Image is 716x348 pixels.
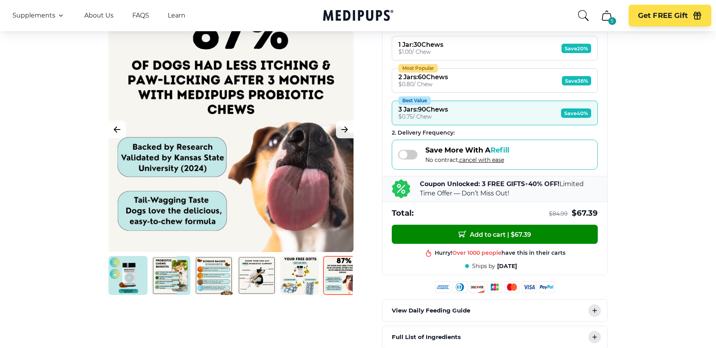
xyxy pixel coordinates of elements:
[398,41,443,48] div: 1 Jar : 30 Chews
[577,9,590,22] button: search
[420,180,525,188] b: Coupon Unlocked: 3 FREE GIFTS
[398,96,431,105] div: Best Value
[168,12,185,20] a: Learn
[84,12,114,20] a: About Us
[561,44,591,53] span: Save 20%
[194,256,233,295] img: Probiotic Dog Chews | Natural Dog Supplements
[12,12,55,20] span: Supplements
[336,121,354,138] button: Next Image
[12,11,66,20] button: Supplements
[398,73,448,81] div: 2 Jars : 60 Chews
[392,306,470,315] p: View Daily Feeding Guide
[392,129,455,136] span: 2 . Delivery Frequency:
[280,256,319,295] img: Probiotic Dog Chews | Natural Dog Supplements
[398,106,448,113] div: 3 Jars : 90 Chews
[398,48,443,55] div: $ 1.00 / Chew
[151,256,190,295] img: Probiotic Dog Chews | Natural Dog Supplements
[490,146,509,154] span: Refill
[108,256,147,295] img: Probiotic Dog Chews | Natural Dog Supplements
[392,225,598,244] button: Add to cart | $67.39
[108,121,126,138] button: Previous Image
[420,179,598,198] p: + Limited Time Offer — Don’t Miss Out!
[638,11,688,20] span: Get FREE Gift
[549,210,568,218] span: $ 84.99
[472,263,495,270] span: Ships by
[572,208,598,218] span: $ 67.39
[323,8,393,24] a: Medipups
[435,281,554,293] img: payment methods
[323,256,362,295] img: Probiotic Dog Chews | Natural Dog Supplements
[528,180,560,188] b: 40% OFF!
[425,156,509,163] span: No contract,
[392,208,414,218] span: Total:
[497,263,517,270] span: [DATE]
[608,17,616,25] div: 5
[597,6,616,25] button: cart
[392,36,598,60] button: 1 Jar:30Chews$1.00/ ChewSave20%
[392,332,461,342] p: Full List of Ingredients
[425,146,509,154] span: Save More With A
[237,256,276,295] img: Probiotic Dog Chews | Natural Dog Supplements
[458,230,531,238] span: Add to cart | $ 67.39
[398,113,448,120] div: $ 0.75 / Chew
[435,249,565,257] div: Hurry! have this in their carts
[398,64,438,73] div: Most Popular
[561,108,591,118] span: Save 40%
[459,156,504,163] span: cancel with ease
[392,68,598,93] button: Most Popular2 Jars:60Chews$0.80/ ChewSave36%
[629,5,711,27] button: Get FREE Gift
[452,249,501,256] span: Over 1000 people
[562,76,591,85] span: Save 36%
[132,12,149,20] a: FAQS
[398,81,448,88] div: $ 0.80 / Chew
[392,101,598,125] button: Best Value3 Jars:90Chews$0.75/ ChewSave40%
